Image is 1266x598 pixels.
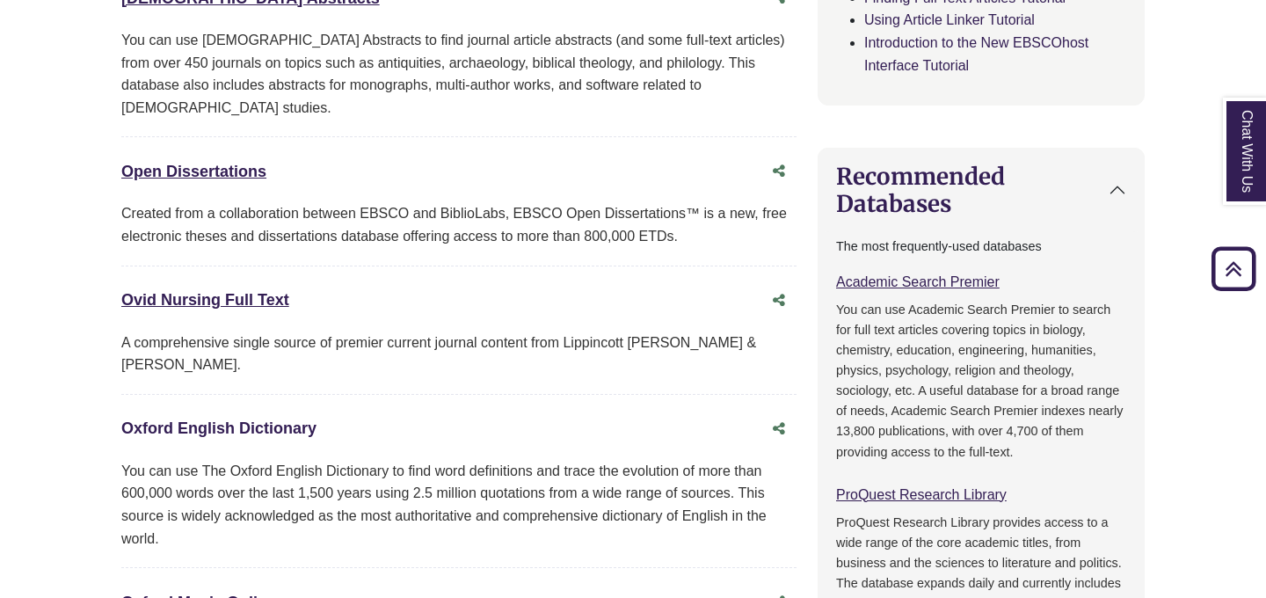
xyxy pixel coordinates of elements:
a: ProQuest Research Library [836,487,1007,502]
button: Share this database [761,155,797,188]
a: Using Article Linker Tutorial [864,12,1035,27]
div: You can use [DEMOGRAPHIC_DATA] Abstracts to find journal article abstracts (and some full-text ar... [121,29,797,119]
div: You can use The Oxford English Dictionary to find word definitions and trace the evolution of mor... [121,460,797,550]
button: Share this database [761,412,797,446]
a: Academic Search Premier [836,274,1000,289]
a: Introduction to the New EBSCOhost Interface Tutorial [864,35,1088,73]
button: Share this database [761,284,797,317]
a: Ovid Nursing Full Text [121,291,289,309]
a: Oxford English Dictionary [121,419,316,437]
a: Back to Top [1205,257,1262,281]
div: A comprehensive single source of premier current journal content from Lippincott [PERSON_NAME] & ... [121,332,797,376]
a: Open Dissertations [121,163,266,180]
p: The most frequently-used databases [836,237,1126,257]
button: Recommended Databases [819,149,1144,231]
div: Created from a collaboration between EBSCO and BiblioLabs, EBSCO Open Dissertations™ is a new, fr... [121,202,797,247]
p: You can use Academic Search Premier to search for full text articles covering topics in biology, ... [836,300,1126,462]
